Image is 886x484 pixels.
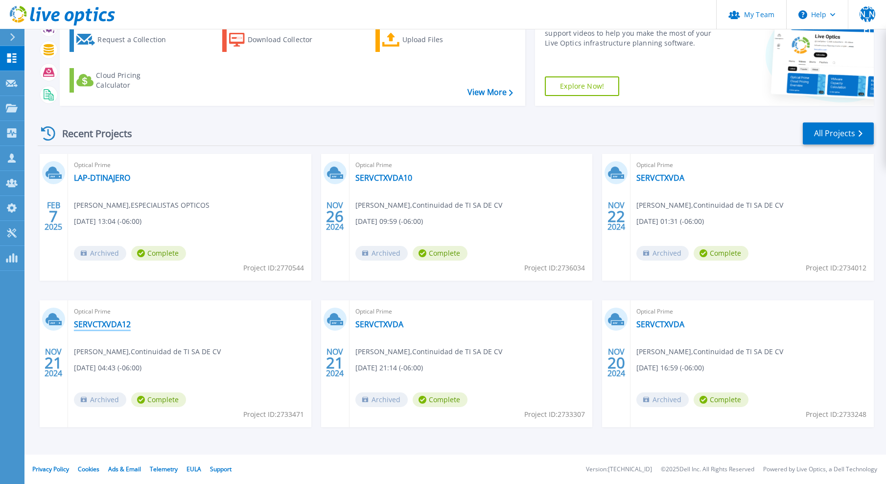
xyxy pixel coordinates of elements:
span: [DATE] 16:59 (-06:00) [636,363,704,373]
span: Complete [694,246,748,261]
span: [PERSON_NAME] , Continuidad de TI SA DE CV [355,200,502,211]
span: Archived [355,246,408,261]
a: EULA [187,465,201,473]
a: SERVCTXVDA [636,319,684,329]
div: NOV 2024 [607,198,626,234]
div: FEB 2025 [44,198,63,234]
div: Find tutorials, instructional guides and other support videos to help you make the most of your L... [545,19,717,48]
a: SERVCTXVDA12 [74,319,131,329]
a: SERVCTXVDA [355,319,403,329]
span: 21 [326,359,344,367]
a: Upload Files [375,27,485,52]
span: Optical Prime [74,306,305,317]
span: Optical Prime [355,306,587,317]
a: LAP-DTINAJERO [74,173,130,183]
span: [DATE] 13:04 (-06:00) [74,216,141,227]
a: Explore Now! [545,76,619,96]
span: Optical Prime [74,160,305,170]
span: 26 [326,212,344,220]
span: Archived [636,246,689,261]
li: © 2025 Dell Inc. All Rights Reserved [661,466,754,473]
a: Privacy Policy [32,465,69,473]
div: NOV 2024 [326,345,344,381]
span: [PERSON_NAME] , Continuidad de TI SA DE CV [74,346,221,357]
span: Project ID: 2734012 [806,263,866,273]
span: [PERSON_NAME] , ESPECIALISTAS OPTICOS [74,200,210,211]
span: Optical Prime [636,160,868,170]
a: Telemetry [150,465,178,473]
a: Download Collector [222,27,331,52]
span: 7 [49,212,58,220]
span: Optical Prime [636,306,868,317]
div: Request a Collection [97,30,176,49]
li: Version: [TECHNICAL_ID] [586,466,652,473]
span: Optical Prime [355,160,587,170]
span: [DATE] 09:59 (-06:00) [355,216,423,227]
div: Download Collector [248,30,326,49]
span: [DATE] 01:31 (-06:00) [636,216,704,227]
span: Complete [413,392,467,407]
span: Complete [413,246,467,261]
a: SERVCTXVDA [636,173,684,183]
a: Ads & Email [108,465,141,473]
span: Project ID: 2770544 [243,263,304,273]
span: Complete [131,392,186,407]
span: Project ID: 2733471 [243,409,304,420]
span: 21 [45,359,62,367]
span: [DATE] 21:14 (-06:00) [355,363,423,373]
a: View More [467,88,513,97]
div: NOV 2024 [44,345,63,381]
span: Archived [74,392,126,407]
span: Archived [74,246,126,261]
div: Upload Files [402,30,481,49]
div: Recent Projects [38,121,145,145]
span: Archived [355,392,408,407]
span: [DATE] 04:43 (-06:00) [74,363,141,373]
span: Complete [694,392,748,407]
a: Cookies [78,465,99,473]
a: SERVCTXVDA10 [355,173,412,183]
span: 22 [607,212,625,220]
span: [PERSON_NAME] , Continuidad de TI SA DE CV [355,346,502,357]
span: [PERSON_NAME] , Continuidad de TI SA DE CV [636,346,783,357]
span: Project ID: 2733307 [524,409,585,420]
span: Complete [131,246,186,261]
span: 20 [607,359,625,367]
a: Cloud Pricing Calculator [70,68,179,93]
a: Request a Collection [70,27,179,52]
div: NOV 2024 [607,345,626,381]
span: Archived [636,392,689,407]
div: Cloud Pricing Calculator [96,71,174,90]
span: [PERSON_NAME] , Continuidad de TI SA DE CV [636,200,783,211]
span: Project ID: 2736034 [524,263,585,273]
li: Powered by Live Optics, a Dell Technology [763,466,877,473]
a: All Projects [803,122,874,145]
div: NOV 2024 [326,198,344,234]
span: Project ID: 2733248 [806,409,866,420]
a: Support [210,465,232,473]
